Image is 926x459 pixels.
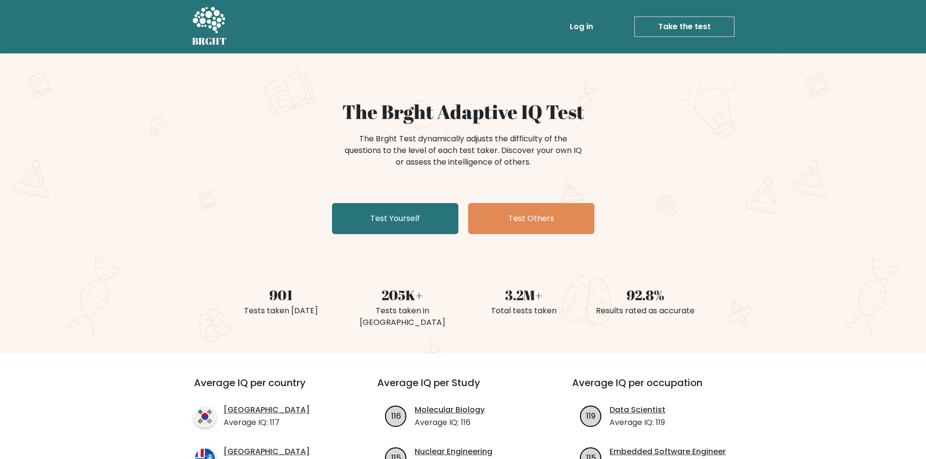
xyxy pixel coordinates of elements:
[194,406,216,427] img: country
[348,305,457,328] div: Tests taken in [GEOGRAPHIC_DATA]
[192,35,227,47] h5: BRGHT
[192,4,227,50] a: BRGHT
[572,377,744,400] h3: Average IQ per occupation
[377,377,549,400] h3: Average IQ per Study
[634,17,734,37] a: Take the test
[415,446,492,458] a: Nuclear Engineering
[469,285,579,305] div: 3.2M+
[586,410,595,421] text: 119
[415,404,485,416] a: Molecular Biology
[468,203,594,234] a: Test Others
[610,404,665,416] a: Data Scientist
[610,446,726,458] a: Embedded Software Engineer
[226,305,336,317] div: Tests taken [DATE]
[342,133,585,168] div: The Brght Test dynamically adjusts the difficulty of the questions to the level of each test take...
[224,404,310,416] a: [GEOGRAPHIC_DATA]
[591,305,700,317] div: Results rated as accurate
[391,410,401,421] text: 116
[226,100,700,123] h1: The Brght Adaptive IQ Test
[469,305,579,317] div: Total tests taken
[224,446,310,458] a: [GEOGRAPHIC_DATA]
[610,417,665,428] p: Average IQ: 119
[415,417,485,428] p: Average IQ: 116
[224,417,310,428] p: Average IQ: 117
[566,17,597,36] a: Log in
[332,203,458,234] a: Test Yourself
[226,285,336,305] div: 901
[348,285,457,305] div: 205K+
[194,377,342,400] h3: Average IQ per country
[591,285,700,305] div: 92.8%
